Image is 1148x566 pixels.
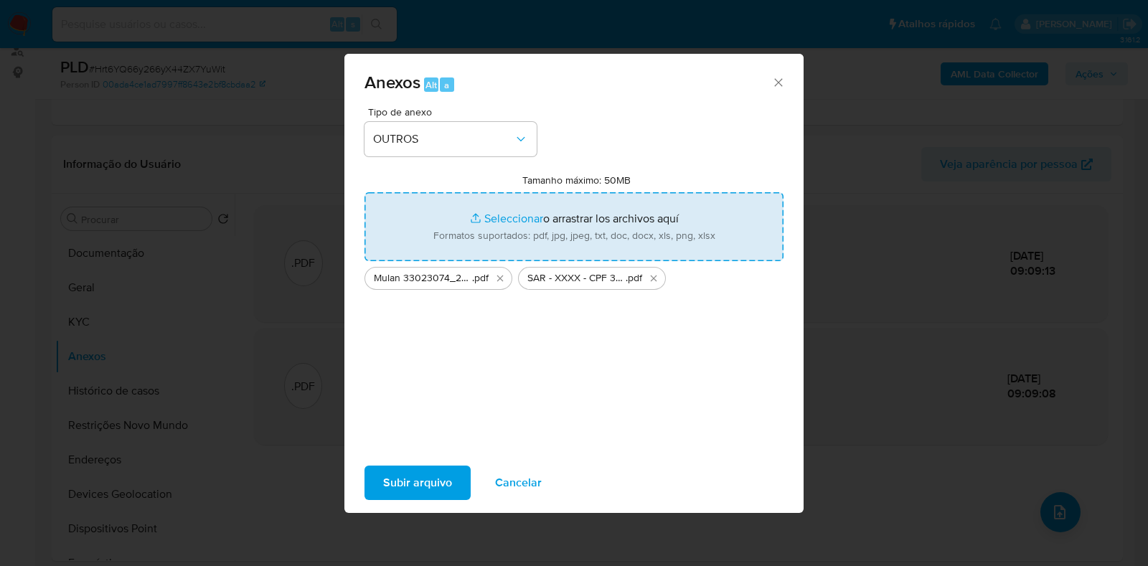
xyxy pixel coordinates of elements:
[364,70,420,95] span: Anexos
[373,132,514,146] span: OUTROS
[425,78,437,92] span: Alt
[626,271,642,286] span: .pdf
[364,122,537,156] button: OUTROS
[444,78,449,92] span: a
[491,270,509,287] button: Eliminar Mulan 33023074_2025_10_06_17_16_08 - Resumen TX.pdf
[527,271,626,286] span: SAR - XXXX - CPF 39926032885 - [PERSON_NAME]
[495,467,542,499] span: Cancelar
[383,467,452,499] span: Subir arquivo
[364,261,784,290] ul: Archivos seleccionados
[476,466,560,500] button: Cancelar
[771,75,784,88] button: Cerrar
[374,271,472,286] span: Mulan 33023074_2025_10_06_17_16_08 - Resumen [GEOGRAPHIC_DATA]
[368,107,540,117] span: Tipo de anexo
[472,271,489,286] span: .pdf
[645,270,662,287] button: Eliminar SAR - XXXX - CPF 39926032885 - JOAO GUILHERME DI PIETRO.pdf
[522,174,631,187] label: Tamanho máximo: 50MB
[364,466,471,500] button: Subir arquivo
